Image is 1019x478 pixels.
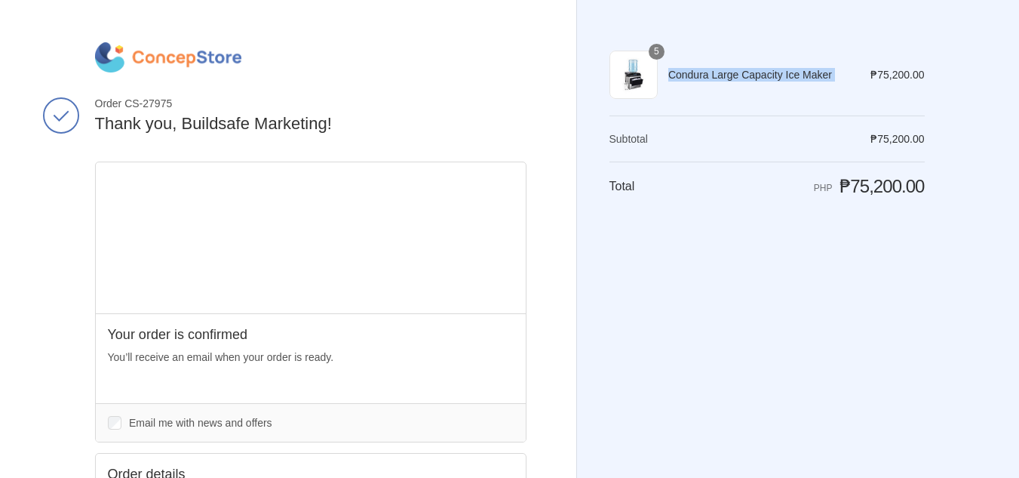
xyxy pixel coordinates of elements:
[108,326,514,344] h2: Your order is confirmed
[96,162,526,313] iframe: Google map displaying pin point of shipping address: Quezon City, Metro Manila
[609,132,683,146] th: Subtotal
[814,183,833,193] span: PHP
[870,133,924,145] span: ₱75,200.00
[96,162,526,313] div: Google map displaying pin point of shipping address: Quezon City, Metro Manila
[839,176,924,196] span: ₱75,200.00
[870,69,924,81] span: ₱75,200.00
[609,51,658,99] img: Condura Large Capacity Ice Maker
[668,68,849,82] span: Condura Large Capacity Ice Maker
[609,180,635,193] span: Total
[108,350,514,365] p: You’ll receive an email when your order is ready.
[649,44,664,60] span: 5
[95,42,241,72] img: ConcepStore
[95,97,526,110] span: Order CS-27975
[95,113,526,135] h2: Thank you, Buildsafe Marketing!
[129,417,272,429] span: Email me with news and offers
